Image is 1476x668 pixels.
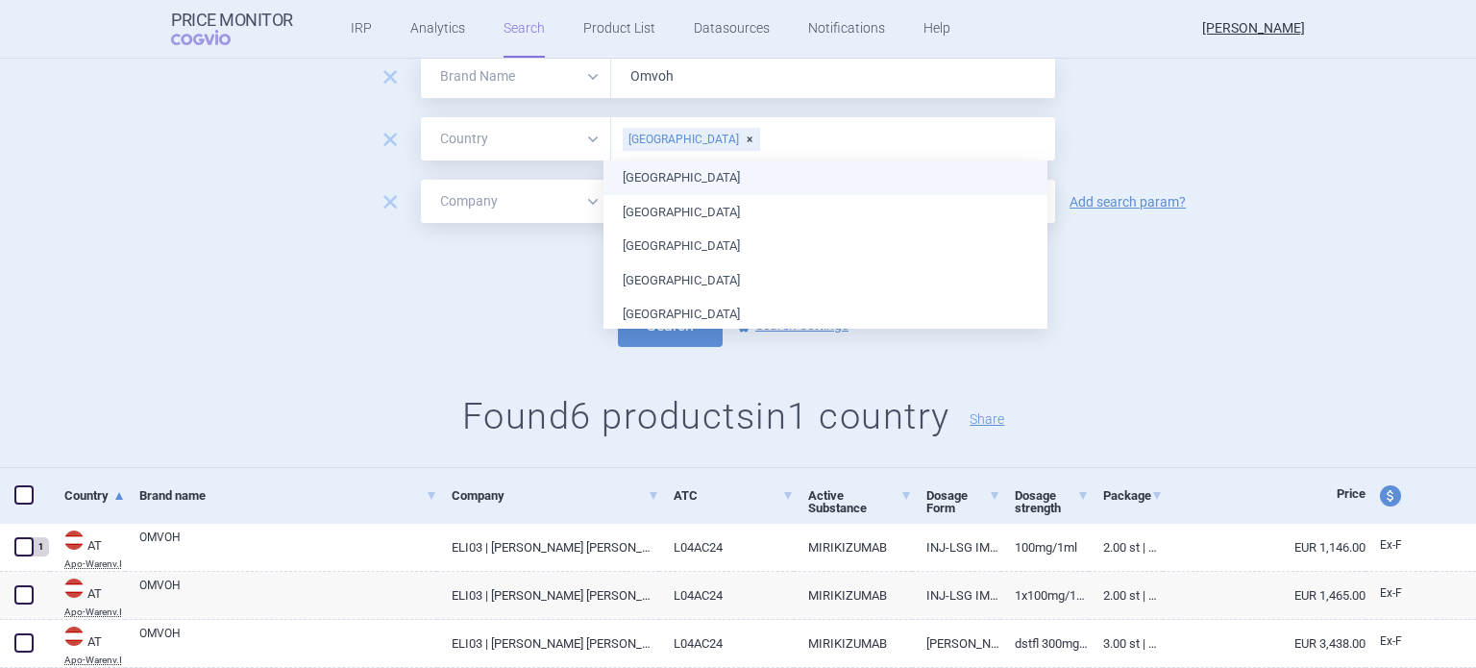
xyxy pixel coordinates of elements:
[1365,580,1437,608] a: Ex-F
[1163,620,1365,667] a: EUR 3,438.00
[171,30,258,45] span: COGVIO
[139,472,437,519] a: Brand name
[603,161,1047,195] li: [GEOGRAPHIC_DATA]
[64,531,84,550] img: Austria
[171,11,293,30] strong: Price Monitor
[912,620,1000,667] a: [PERSON_NAME].[PERSON_NAME].E.INF-LSG
[659,620,795,667] a: L04AC24
[603,263,1047,298] li: [GEOGRAPHIC_DATA]
[1380,634,1402,648] span: Ex-factory price
[1365,628,1437,656] a: Ex-F
[1380,586,1402,600] span: Ex-factory price
[50,625,125,665] a: ATATApo-Warenv.I
[452,472,658,519] a: Company
[64,656,125,665] abbr: Apo-Warenv.I — Apothekerverlag Warenverzeichnis. Online database developed by the Österreichische...
[659,524,795,571] a: L04AC24
[603,229,1047,263] li: [GEOGRAPHIC_DATA]
[50,577,125,617] a: ATATApo-Warenv.I
[1000,620,1089,667] a: DSTFL 300MG/15ML 20MG/ML
[912,524,1000,571] a: INJ-LSG IM FERTIGPEN
[1070,195,1186,209] a: Add search param?
[926,472,1000,532] a: Dosage Form
[1089,572,1163,619] a: 2.00 ST | Stück
[912,572,1000,619] a: INJ-LSG IM FERTIGPEN
[64,579,84,598] img: Austria
[1337,486,1365,501] span: Price
[64,559,125,569] abbr: Apo-Warenv.I — Apothekerverlag Warenverzeichnis. Online database developed by the Österreichische...
[1163,524,1365,571] a: EUR 1,146.00
[437,572,658,619] a: ELI03 | [PERSON_NAME] [PERSON_NAME] GES.M.B.H
[32,537,49,557] div: 1
[64,627,84,646] img: Austria
[603,195,1047,230] li: [GEOGRAPHIC_DATA]
[1000,572,1089,619] a: 1X100MG/1ML+ 1X200MG/2ML
[603,297,1047,332] li: [GEOGRAPHIC_DATA]
[794,572,912,619] a: MIRIKIZUMAB
[437,524,658,571] a: ELI03 | [PERSON_NAME] [PERSON_NAME] GES.M.B.H
[139,625,437,659] a: OMVOH
[1000,524,1089,571] a: 100MG/1ML
[1015,472,1089,532] a: Dosage strength
[1103,472,1163,519] a: Package
[794,620,912,667] a: MIRIKIZUMAB
[139,577,437,611] a: OMVOH
[139,529,437,563] a: OMVOH
[171,11,293,47] a: Price MonitorCOGVIO
[674,472,795,519] a: ATC
[1089,620,1163,667] a: 3.00 ST | Stück
[1380,538,1402,552] span: Ex-factory price
[794,524,912,571] a: MIRIKIZUMAB
[1365,532,1437,560] a: Ex-F
[659,572,795,619] a: L04AC24
[1089,524,1163,571] a: 2.00 ST | Stück
[64,472,125,519] a: Country
[437,620,658,667] a: ELI03 | [PERSON_NAME] [PERSON_NAME] GES.M.B.H
[64,607,125,617] abbr: Apo-Warenv.I — Apothekerverlag Warenverzeichnis. Online database developed by the Österreichische...
[623,128,760,151] div: [GEOGRAPHIC_DATA]
[808,472,912,532] a: Active Substance
[970,412,1004,426] button: Share
[50,529,125,569] a: ATATApo-Warenv.I
[1163,572,1365,619] a: EUR 1,465.00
